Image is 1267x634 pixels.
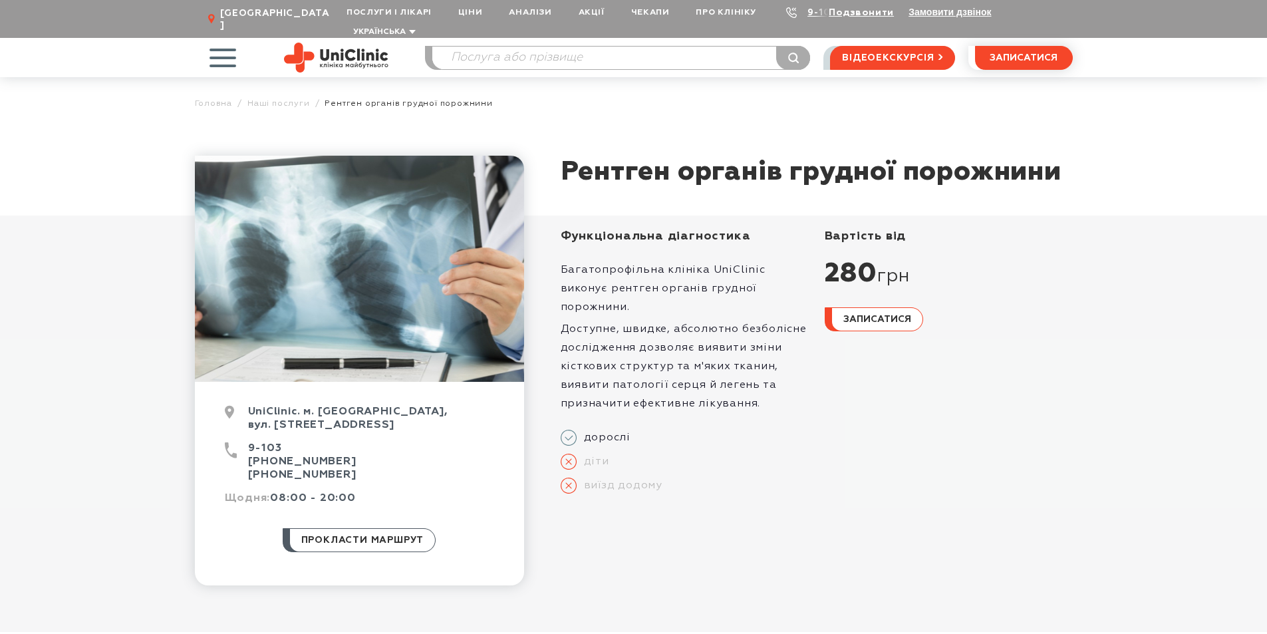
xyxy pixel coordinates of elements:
[225,492,494,515] div: 08:00 - 20:00
[577,479,663,492] span: виїзд додому
[195,98,233,108] a: Головна
[877,265,909,288] span: грн
[301,529,424,552] span: прокласти маршрут
[284,43,388,73] img: Uniclinic
[225,405,494,442] div: UniClinic. м. [GEOGRAPHIC_DATA], вул. [STREET_ADDRESS]
[248,443,282,454] a: 9-103
[577,455,609,468] span: діти
[432,47,810,69] input: Послуга або прізвище
[248,470,356,480] a: [PHONE_NUMBER]
[225,493,271,504] span: Щодня:
[577,431,631,444] span: дорослі
[829,8,894,17] a: Подзвонити
[248,456,356,467] a: [PHONE_NUMBER]
[220,7,333,31] span: [GEOGRAPHIC_DATA]
[842,47,934,69] span: відеоекскурсія
[909,7,991,17] button: Замовити дзвінок
[843,315,911,324] span: записатися
[825,230,907,242] span: вартість від
[561,156,1061,189] h1: Рентген органів грудної порожнини
[825,257,1073,291] div: 280
[283,528,436,552] a: прокласти маршрут
[561,261,809,317] p: Багатопрофільна клініка UniClinic виконує рентген органів грудної порожнини.
[807,8,837,17] a: 9-103
[353,28,406,36] span: Українська
[990,53,1057,63] span: записатися
[830,46,954,70] a: відеоекскурсія
[825,307,923,331] button: записатися
[561,229,809,244] div: Функціональна діагностика
[975,46,1073,70] button: записатися
[247,98,310,108] a: Наші послуги
[325,98,492,108] span: Рентген органів грудної порожнини
[350,27,416,37] button: Українська
[561,320,809,413] p: Доступне, швидке, абсолютно безболісне дослідження дозволяє виявити зміни кісткових структур та м...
